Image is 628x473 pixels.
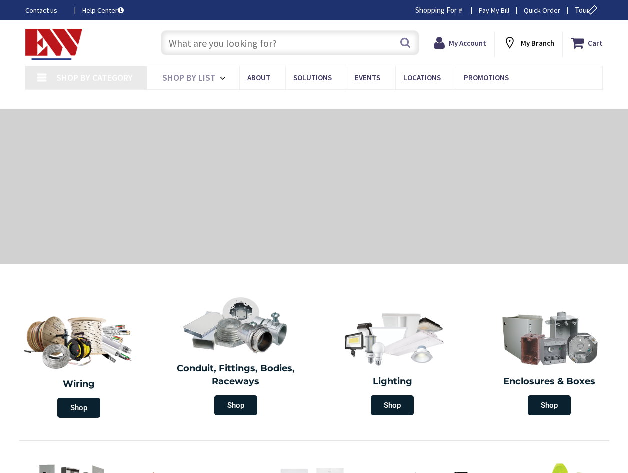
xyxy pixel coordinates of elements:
[524,5,560,15] a: Quick Order
[415,5,457,15] span: Shopping For
[5,378,152,391] h2: Wiring
[449,38,486,48] strong: My Account
[371,395,414,415] span: Shop
[25,29,82,60] img: Electrical Wholesalers, Inc.
[403,73,441,82] span: Locations
[571,34,603,52] a: Cart
[162,72,216,83] span: Shop By List
[479,5,509,15] a: Pay My Bill
[588,34,603,52] strong: Cart
[317,304,469,420] a: Lighting Shop
[473,304,625,420] a: Enclosures & Boxes Shop
[464,73,509,82] span: Promotions
[161,30,419,55] input: What are you looking for?
[575,5,600,15] span: Tour
[322,375,464,388] h2: Lighting
[247,73,270,82] span: About
[165,362,307,388] h2: Conduit, Fittings, Bodies, Raceways
[160,291,312,421] a: Conduit, Fittings, Bodies, Raceways Shop
[528,395,571,415] span: Shop
[56,72,133,83] span: Shop By Category
[521,38,554,48] strong: My Branch
[478,375,620,388] h2: Enclosures & Boxes
[82,5,124,15] a: Help Center
[434,34,486,52] a: My Account
[57,398,100,418] span: Shop
[293,73,332,82] span: Solutions
[503,34,554,52] div: My Branch
[458,5,463,15] strong: #
[355,73,380,82] span: Events
[25,5,66,15] a: Contact us
[214,395,257,415] span: Shop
